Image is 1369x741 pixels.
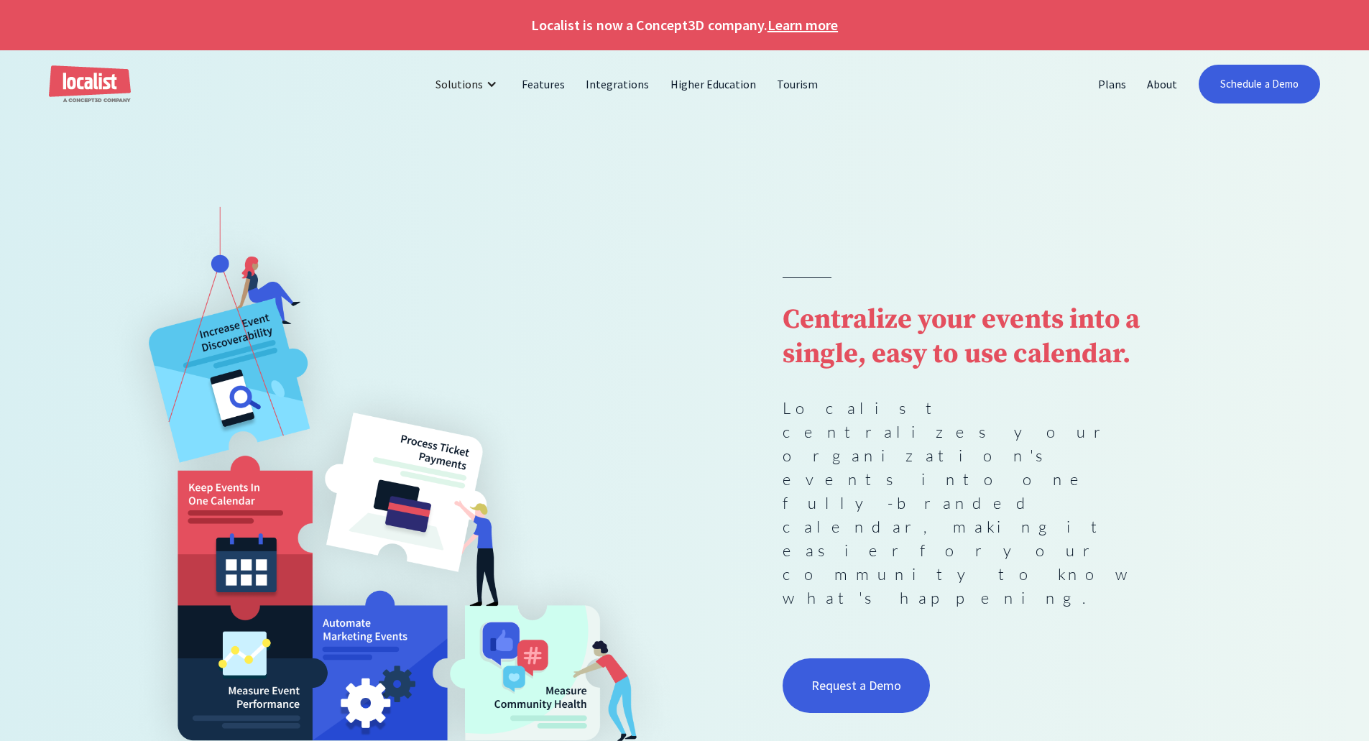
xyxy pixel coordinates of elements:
a: Schedule a Demo [1199,65,1320,103]
a: Tourism [767,67,829,101]
a: Learn more [768,14,838,36]
a: Features [512,67,576,101]
a: Plans [1088,67,1137,101]
div: Solutions [425,67,512,101]
a: home [49,65,131,103]
a: About [1137,67,1188,101]
div: Solutions [435,75,483,93]
p: Localist centralizes your organization's events into one fully-branded calendar, making it easier... [783,396,1174,609]
strong: Centralize your events into a single, easy to use calendar. [783,303,1140,372]
a: Higher Education [660,67,768,101]
a: Integrations [576,67,660,101]
a: Request a Demo [783,658,931,713]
